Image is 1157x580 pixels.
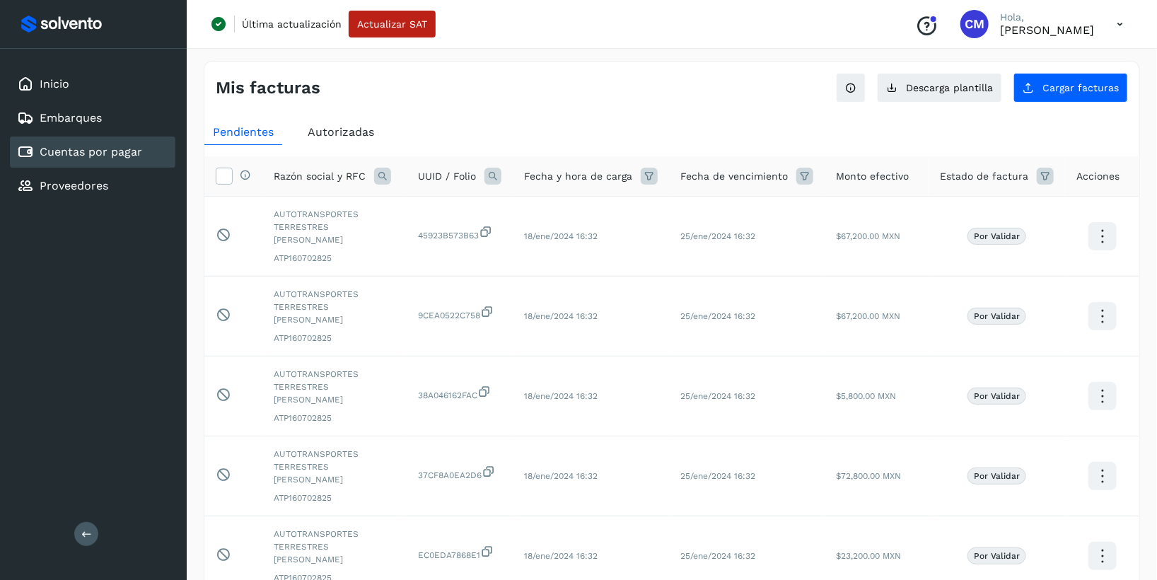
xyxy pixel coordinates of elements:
span: 25/ene/2024 16:32 [680,231,755,241]
p: Por validar [974,311,1020,321]
span: Estado de factura [940,169,1028,184]
span: 9CEA0522C758 [418,305,501,322]
span: $67,200.00 MXN [836,231,900,241]
p: Por validar [974,391,1020,401]
span: UUID / Folio [418,169,476,184]
span: 25/ene/2024 16:32 [680,551,755,561]
span: AUTOTRANSPORTES TERRESTRES [PERSON_NAME] [274,368,395,406]
span: EC0EDA7868E1 [418,545,501,562]
p: Última actualización [242,18,342,30]
span: 18/ene/2024 16:32 [524,471,598,481]
span: 25/ene/2024 16:32 [680,471,755,481]
span: Descarga plantilla [906,83,993,93]
button: Cargar facturas [1013,73,1128,103]
a: Cuentas por pagar [40,145,142,158]
span: ATP160702825 [274,252,395,265]
span: Fecha de vencimiento [680,169,788,184]
span: 18/ene/2024 16:32 [524,311,598,321]
span: 18/ene/2024 16:32 [524,231,598,241]
span: AUTOTRANSPORTES TERRESTRES [PERSON_NAME] [274,448,395,486]
div: Embarques [10,103,175,134]
span: AUTOTRANSPORTES TERRESTRES [PERSON_NAME] [274,528,395,566]
a: Proveedores [40,179,108,192]
button: Actualizar SAT [349,11,436,37]
span: Fecha y hora de carga [524,169,632,184]
span: 38A046162FAC [418,385,501,402]
a: Inicio [40,77,69,91]
p: Cynthia Mendoza [1000,23,1094,37]
span: AUTOTRANSPORTES TERRESTRES [PERSON_NAME] [274,208,395,246]
span: Pendientes [213,125,274,139]
p: Por validar [974,471,1020,481]
p: Por validar [974,551,1020,561]
div: Proveedores [10,170,175,202]
span: 18/ene/2024 16:32 [524,551,598,561]
a: Embarques [40,111,102,124]
span: 25/ene/2024 16:32 [680,391,755,401]
p: Por validar [974,231,1020,241]
span: Monto efectivo [836,169,909,184]
span: ATP160702825 [274,412,395,424]
span: 25/ene/2024 16:32 [680,311,755,321]
span: Actualizar SAT [357,19,427,29]
span: Acciones [1076,169,1120,184]
span: 37CF8A0EA2D6 [418,465,501,482]
div: Inicio [10,69,175,100]
span: Cargar facturas [1042,83,1119,93]
span: Razón social y RFC [274,169,366,184]
button: Descarga plantilla [877,73,1002,103]
div: Cuentas por pagar [10,137,175,168]
span: $72,800.00 MXN [836,471,901,481]
span: ATP160702825 [274,332,395,344]
h4: Mis facturas [216,78,320,98]
span: 45923B573B63 [418,225,501,242]
span: $5,800.00 MXN [836,391,896,401]
span: $23,200.00 MXN [836,551,901,561]
span: ATP160702825 [274,492,395,504]
p: Hola, [1000,11,1094,23]
span: AUTOTRANSPORTES TERRESTRES [PERSON_NAME] [274,288,395,326]
span: Autorizadas [308,125,374,139]
span: $67,200.00 MXN [836,311,900,321]
span: 18/ene/2024 16:32 [524,391,598,401]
